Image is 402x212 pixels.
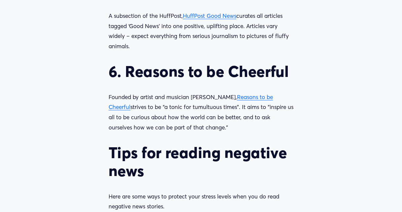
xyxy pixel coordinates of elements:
a: HuffPost Good News [183,12,236,19]
h2: Tips for reading negative news [109,144,293,180]
p: Founded by artist and musician [PERSON_NAME], strives to be “a tonic for tumultuous times”. It ai... [109,92,293,132]
p: A subsection of the HuffPost, curates all articles tagged ‘Good News’ into one positive, upliftin... [109,11,293,51]
p: Here are some ways to protect your stress levels when you do read negative news stories. [109,192,293,212]
h2: 6. Reasons to be Cheerful [109,62,293,81]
